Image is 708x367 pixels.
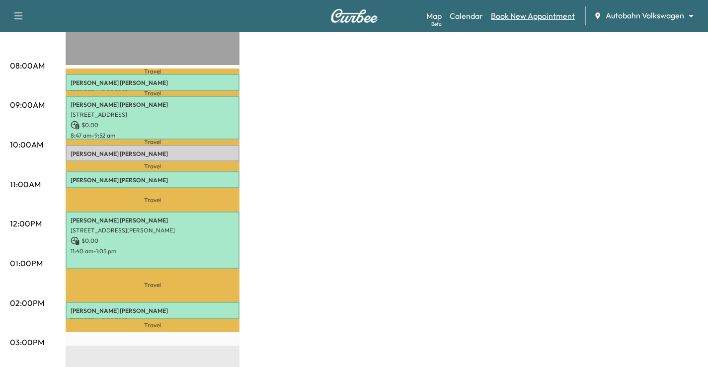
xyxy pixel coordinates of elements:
[10,336,44,348] p: 03:00PM
[71,160,235,168] p: [STREET_ADDRESS][PERSON_NAME]
[71,101,235,109] p: [PERSON_NAME] [PERSON_NAME]
[71,132,235,140] p: 8:47 am - 9:52 am
[71,217,235,224] p: [PERSON_NAME] [PERSON_NAME]
[10,60,45,72] p: 08:00AM
[10,178,41,190] p: 11:00AM
[491,10,575,22] a: Book New Appointment
[66,161,239,171] p: Travel
[66,319,239,332] p: Travel
[66,91,239,96] p: Travel
[71,247,235,255] p: 11:40 am - 1:05 pm
[71,121,235,130] p: $ 0.00
[66,269,239,302] p: Travel
[71,89,235,97] p: [STREET_ADDRESS]
[10,297,44,309] p: 02:00PM
[71,226,235,234] p: [STREET_ADDRESS][PERSON_NAME]
[66,188,239,212] p: Travel
[330,9,378,23] img: Curbee Logo
[10,99,45,111] p: 09:00AM
[71,317,235,325] p: [STREET_ADDRESS]
[450,10,483,22] a: Calendar
[431,20,442,28] div: Beta
[10,257,43,269] p: 01:00PM
[10,218,42,229] p: 12:00PM
[66,69,239,74] p: Travel
[606,10,684,21] span: Autobahn Volkswagen
[71,150,235,158] p: [PERSON_NAME] [PERSON_NAME]
[71,79,235,87] p: [PERSON_NAME] [PERSON_NAME]
[71,186,235,194] p: [STREET_ADDRESS]
[426,10,442,22] a: MapBeta
[71,111,235,119] p: [STREET_ADDRESS]
[71,307,235,315] p: [PERSON_NAME] [PERSON_NAME]
[71,176,235,184] p: [PERSON_NAME] [PERSON_NAME]
[66,140,239,145] p: Travel
[10,139,43,150] p: 10:00AM
[71,236,235,245] p: $ 0.00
